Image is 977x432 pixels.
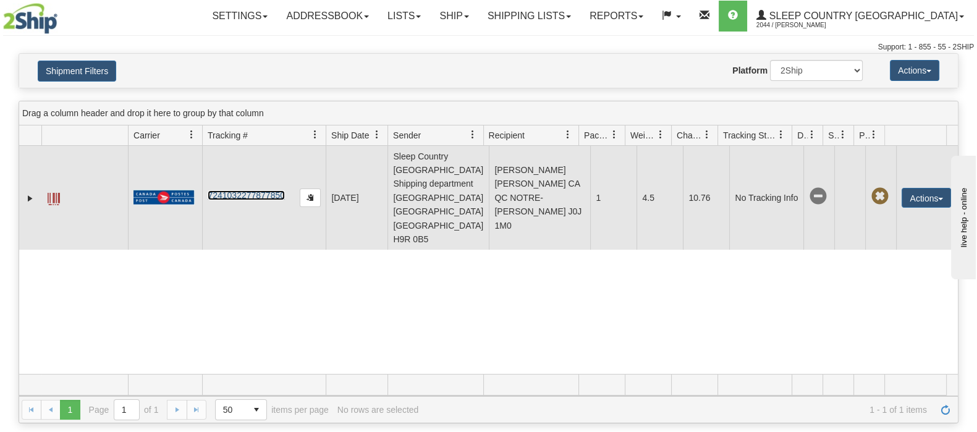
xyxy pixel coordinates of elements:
[871,188,888,205] span: Pickup Not Assigned
[89,399,159,420] span: Page of 1
[337,405,419,415] div: No rows are selected
[48,187,60,207] a: Label
[732,64,768,77] label: Platform
[38,61,116,82] button: Shipment Filters
[637,146,683,250] td: 4.5
[650,124,671,145] a: Weight filter column settings
[378,1,430,32] a: Lists
[3,3,57,34] img: logo2044.jpg
[696,124,717,145] a: Charge filter column settings
[797,129,808,142] span: Delivery Status
[133,190,194,205] img: 20 - Canada Post
[208,190,285,200] a: 7241032277877850
[766,11,958,21] span: Sleep Country [GEOGRAPHIC_DATA]
[181,124,202,145] a: Carrier filter column settings
[300,188,321,207] button: Copy to clipboard
[936,400,955,420] a: Refresh
[305,124,326,145] a: Tracking # filter column settings
[427,405,927,415] span: 1 - 1 of 1 items
[902,188,951,208] button: Actions
[557,124,578,145] a: Recipient filter column settings
[60,400,80,420] span: Page 1
[277,1,378,32] a: Addressbook
[863,124,884,145] a: Pickup Status filter column settings
[630,129,656,142] span: Weight
[949,153,976,279] iframe: chat widget
[215,399,267,420] span: Page sizes drop down
[366,124,387,145] a: Ship Date filter column settings
[859,129,869,142] span: Pickup Status
[331,129,369,142] span: Ship Date
[801,124,823,145] a: Delivery Status filter column settings
[223,404,239,416] span: 50
[114,400,139,420] input: Page 1
[890,60,939,81] button: Actions
[478,1,580,32] a: Shipping lists
[747,1,973,32] a: Sleep Country [GEOGRAPHIC_DATA] 2044 / [PERSON_NAME]
[19,101,958,125] div: grid grouping header
[584,129,610,142] span: Packages
[203,1,277,32] a: Settings
[393,129,421,142] span: Sender
[3,42,974,53] div: Support: 1 - 855 - 55 - 2SHIP
[24,192,36,205] a: Expand
[683,146,729,250] td: 10.76
[590,146,637,250] td: 1
[832,124,853,145] a: Shipment Issues filter column settings
[387,146,489,250] td: Sleep Country [GEOGRAPHIC_DATA] Shipping department [GEOGRAPHIC_DATA] [GEOGRAPHIC_DATA] [GEOGRAPH...
[729,146,803,250] td: No Tracking Info
[809,188,826,205] span: No Tracking Info
[828,129,839,142] span: Shipment Issues
[133,129,160,142] span: Carrier
[462,124,483,145] a: Sender filter column settings
[489,129,525,142] span: Recipient
[604,124,625,145] a: Packages filter column settings
[208,129,248,142] span: Tracking #
[9,11,114,20] div: live help - online
[723,129,777,142] span: Tracking Status
[489,146,590,250] td: [PERSON_NAME] [PERSON_NAME] CA QC NOTRE-[PERSON_NAME] J0J 1M0
[326,146,387,250] td: [DATE]
[756,19,849,32] span: 2044 / [PERSON_NAME]
[215,399,329,420] span: items per page
[430,1,478,32] a: Ship
[580,1,653,32] a: Reports
[247,400,266,420] span: select
[677,129,703,142] span: Charge
[771,124,792,145] a: Tracking Status filter column settings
